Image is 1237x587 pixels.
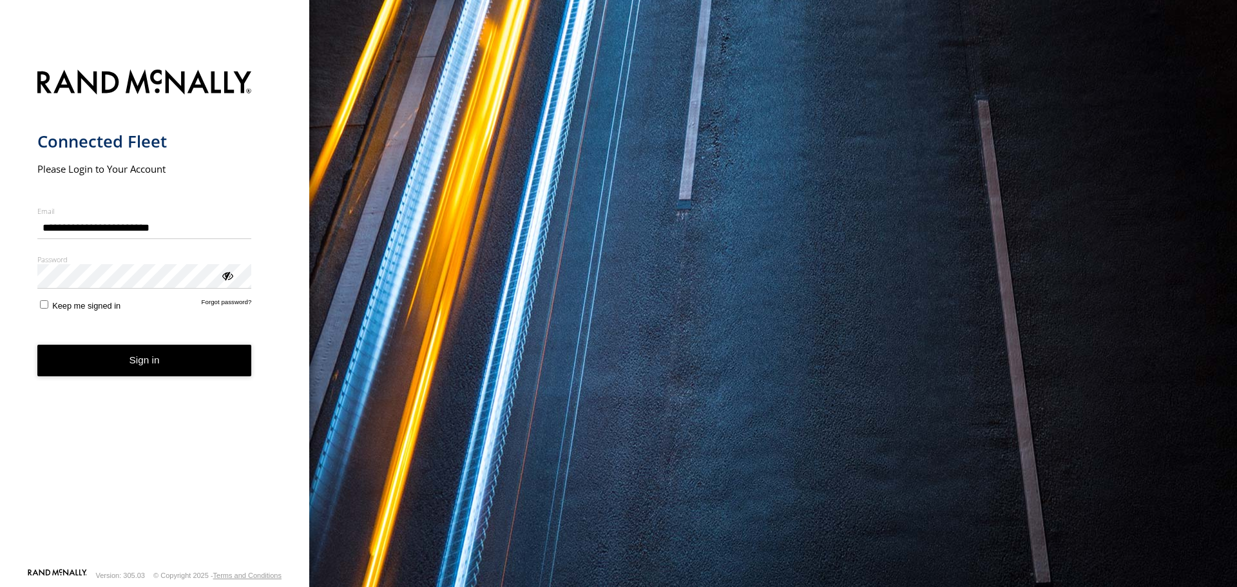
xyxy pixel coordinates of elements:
form: main [37,62,273,568]
h2: Please Login to Your Account [37,162,252,175]
a: Forgot password? [202,298,252,311]
div: ViewPassword [220,269,233,282]
span: Keep me signed in [52,301,120,311]
label: Password [37,255,252,264]
img: Rand McNally [37,67,252,100]
h1: Connected Fleet [37,131,252,152]
div: © Copyright 2025 - [153,572,282,579]
a: Terms and Conditions [213,572,282,579]
label: Email [37,206,252,216]
input: Keep me signed in [40,300,48,309]
div: Version: 305.03 [96,572,145,579]
a: Visit our Website [28,569,87,582]
button: Sign in [37,345,252,376]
